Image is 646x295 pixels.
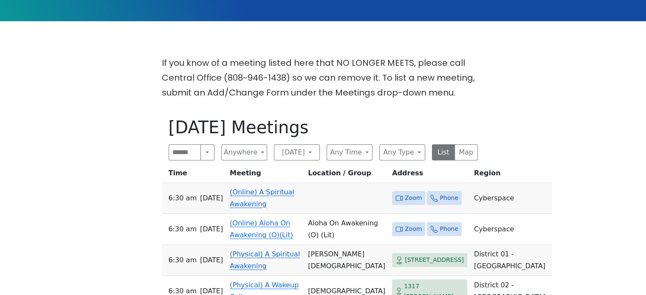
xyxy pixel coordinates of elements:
[200,223,223,235] span: [DATE]
[454,144,478,160] button: Map
[169,223,197,235] span: 6:30 AM
[305,167,389,183] th: Location / Group
[305,214,389,245] td: Aloha On Awakening (O) (Lit)
[169,254,197,266] span: 6:30 AM
[471,183,552,214] td: Cyberspace
[327,144,372,160] button: Any Time
[432,144,455,160] button: List
[169,192,197,204] span: 6:30 AM
[440,193,458,203] span: Phone
[200,254,223,266] span: [DATE]
[230,219,293,239] a: (Online) Aloha On Awakening (O)(Lit)
[221,144,267,160] button: Anywhere
[230,188,294,208] a: (Online) A Spiritual Awakening
[305,245,389,276] td: [PERSON_NAME][DEMOGRAPHIC_DATA]
[162,167,227,183] th: Time
[230,250,300,270] a: (Physical) A Spiritual Awakening
[169,117,478,138] h1: [DATE] Meetings
[226,167,305,183] th: Meeting
[471,214,552,245] td: Cyberspace
[200,192,223,204] span: [DATE]
[274,144,320,160] button: [DATE]
[389,167,471,183] th: Address
[405,224,422,234] span: Zoom
[379,144,425,160] button: Any Type
[471,245,552,276] td: District 01 - [GEOGRAPHIC_DATA]
[169,144,201,160] input: Search
[471,167,552,183] th: Region
[162,56,485,100] p: If you know of a meeting listed here that NO LONGER MEETS, please call Central Office (808-946-14...
[405,255,464,265] span: [STREET_ADDRESS]
[405,193,422,203] span: Zoom
[200,144,214,160] button: Search
[440,224,458,234] span: Phone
